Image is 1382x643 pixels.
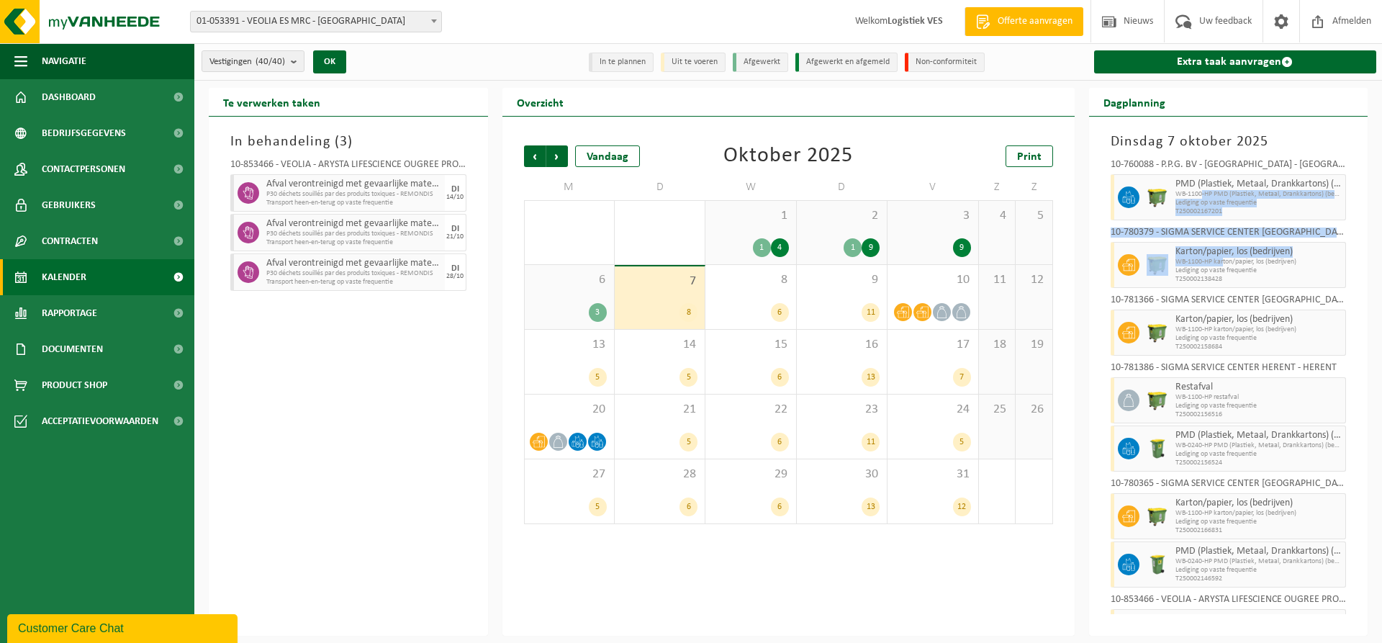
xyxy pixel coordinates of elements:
span: WB-1100-HP karton/papier, los (bedrijven) [1175,509,1342,518]
span: Bedrijfsgegevens [42,115,126,151]
span: 14 [622,337,697,353]
span: 4 [986,208,1008,224]
span: Karton/papier, los (bedrijven) [1175,314,1342,325]
span: PMD (Plastiek, Metaal, Drankkartons) (bedrijven) [1175,546,1342,557]
h2: Te verwerken taken [209,88,335,116]
span: T250002146592 [1175,575,1342,583]
div: 10-760088 - P.P.G. BV - [GEOGRAPHIC_DATA] - [GEOGRAPHIC_DATA] [1111,160,1347,174]
h2: Overzicht [502,88,578,116]
strong: Logistiek VES [888,16,943,27]
span: 15 [713,337,788,353]
div: 5 [589,498,607,516]
span: 10 [895,272,970,288]
div: 10-853466 - VEOLIA - ARYSTA LIFESCIENCE OUGRÉE PRODUCTION - OUGRÉE [1111,595,1347,609]
span: Lediging op vaste frequentie [1175,334,1342,343]
span: 24 [895,402,970,418]
span: 25 [986,402,1008,418]
span: Vestigingen [209,51,285,73]
span: PMD (Plastiek, Metaal, Drankkartons) (bedrijven) [1175,430,1342,441]
div: 10-780379 - SIGMA SERVICE CENTER [GEOGRAPHIC_DATA] - [GEOGRAPHIC_DATA] [1111,228,1347,242]
span: 22 [713,402,788,418]
span: Karton/papier, los (bedrijven) [1175,246,1342,258]
span: Dashboard [42,79,96,115]
div: 5 [679,433,697,451]
span: Lediging op vaste frequentie [1175,518,1342,526]
span: 28 [622,467,697,482]
h3: Dinsdag 7 oktober 2025 [1111,131,1347,153]
div: 10-780365 - SIGMA SERVICE CENTER [GEOGRAPHIC_DATA] - SINT-ELOOIS-[GEOGRAPHIC_DATA] [1111,479,1347,493]
h3: In behandeling ( ) [230,131,466,153]
div: 7 [953,368,971,387]
div: 13 [862,368,880,387]
img: WB-1100-HPE-GN-51 [1147,254,1168,276]
div: DI [451,264,459,273]
span: 27 [532,467,607,482]
span: Documenten [42,331,103,367]
td: M [524,174,615,200]
a: Extra taak aanvragen [1094,50,1377,73]
span: 1 [713,208,788,224]
span: Karton/papier, los (bedrijven) [1175,498,1342,509]
td: W [705,174,796,200]
span: Print [1017,151,1042,163]
div: Vandaag [575,145,640,167]
li: In te plannen [589,53,654,72]
span: Lediging op vaste frequentie [1175,566,1342,575]
div: 6 [679,498,697,516]
count: (40/40) [256,57,285,66]
span: WB-1100-HP restafval [1175,393,1342,402]
div: 28/10 [446,273,464,280]
div: 4 [771,238,789,257]
span: P30 déchets souillés par des produits toxiques - REMONDIS [266,190,441,199]
span: 16 [804,337,880,353]
div: 21/10 [446,233,464,240]
td: V [888,174,978,200]
span: WB-1100-HP karton/papier, los (bedrijven) [1175,325,1342,334]
span: T250002156524 [1175,459,1342,467]
div: 9 [953,238,971,257]
div: DI [451,185,459,194]
span: 01-053391 - VEOLIA ES MRC - ANTWERPEN [191,12,441,32]
td: Z [979,174,1016,200]
span: Gebruikers [42,187,96,223]
span: Lediging op vaste frequentie [1175,450,1342,459]
span: T250002156516 [1175,410,1342,419]
div: 12 [953,498,971,516]
td: D [797,174,888,200]
div: 6 [771,303,789,322]
img: WB-1100-HPE-GN-50 [1147,322,1168,343]
span: PMD (Plastiek, Metaal, Drankkartons) (bedrijven) [1175,179,1342,190]
span: Lediging op vaste frequentie [1175,199,1342,207]
span: T250002158684 [1175,343,1342,351]
span: 8 [713,272,788,288]
span: Kalender [42,259,86,295]
span: T250002167201 [1175,207,1342,216]
span: 3 [895,208,970,224]
img: WB-0240-HPE-GN-50 [1147,554,1168,575]
span: WB-0240-HP PMD (Plastiek, Metaal, Drankkartons) (bedrijven) [1175,557,1342,566]
img: WB-1100-HPE-GN-50 [1147,186,1168,208]
img: WB-1100-HPE-GN-50 [1147,390,1168,411]
h2: Dagplanning [1089,88,1180,116]
span: Transport heen-en-terug op vaste frequentie [266,238,441,247]
span: Product Shop [42,367,107,403]
span: 21 [622,402,697,418]
span: Vorige [524,145,546,167]
span: 3 [340,135,348,149]
div: 11 [862,433,880,451]
span: 23 [804,402,880,418]
li: Uit te voeren [661,53,726,72]
a: Print [1006,145,1053,167]
span: Afval verontreinigd met gevaarlijke materialen -milieu [266,218,441,230]
span: 6 [532,272,607,288]
span: Contracten [42,223,98,259]
span: 13 [532,337,607,353]
span: T250002138428 [1175,275,1342,284]
span: Acceptatievoorwaarden [42,403,158,439]
span: Offerte aanvragen [994,14,1076,29]
div: 5 [589,368,607,387]
span: 18 [986,337,1008,353]
span: T250002166831 [1175,526,1342,535]
span: 5 [1023,208,1044,224]
span: P30 déchets souillés par des produits toxiques - REMONDIS [266,269,441,278]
